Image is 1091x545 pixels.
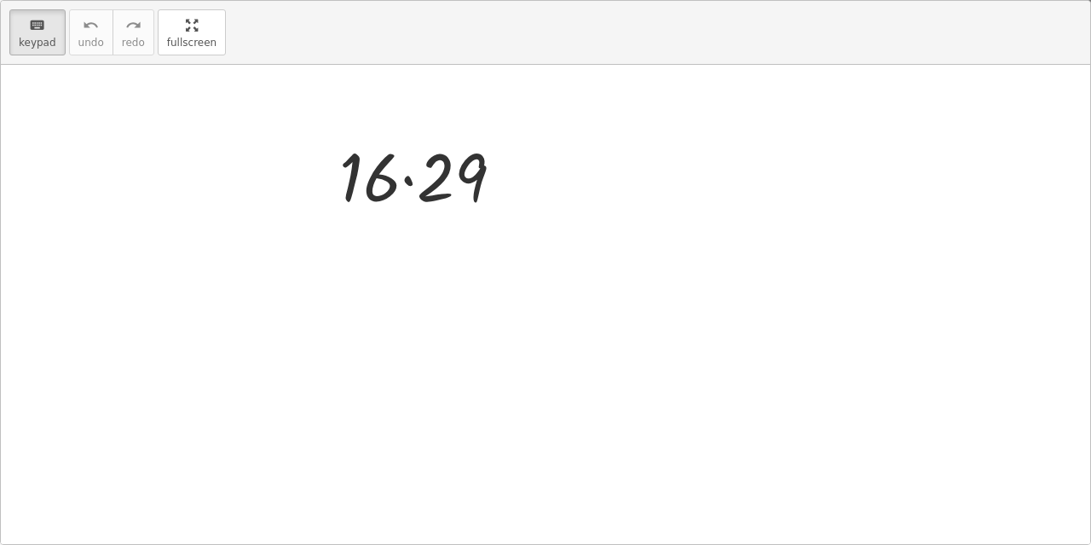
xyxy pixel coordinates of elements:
span: fullscreen [167,37,216,49]
button: undoundo [69,9,113,55]
button: keyboardkeypad [9,9,66,55]
i: redo [125,15,141,36]
span: undo [78,37,104,49]
i: undo [83,15,99,36]
i: keyboard [29,15,45,36]
button: fullscreen [158,9,226,55]
button: redoredo [113,9,154,55]
span: redo [122,37,145,49]
span: keypad [19,37,56,49]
